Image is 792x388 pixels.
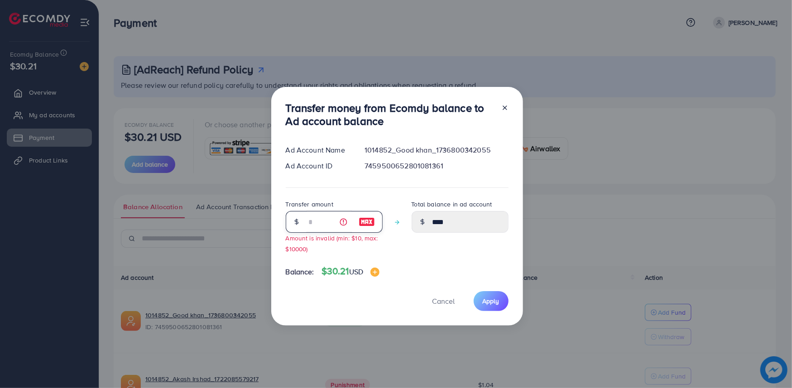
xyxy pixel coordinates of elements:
[421,291,466,311] button: Cancel
[286,234,378,253] small: Amount is invalid (min: $10, max: $10000)
[322,266,379,277] h4: $30.21
[349,267,363,277] span: USD
[286,267,314,277] span: Balance:
[357,145,515,155] div: 1014852_Good khan_1736800342055
[370,268,379,277] img: image
[432,296,455,306] span: Cancel
[278,161,358,171] div: Ad Account ID
[286,101,494,128] h3: Transfer money from Ecomdy balance to Ad account balance
[359,216,375,227] img: image
[474,291,509,311] button: Apply
[278,145,358,155] div: Ad Account Name
[483,297,499,306] span: Apply
[286,200,333,209] label: Transfer amount
[357,161,515,171] div: 7459500652801081361
[412,200,492,209] label: Total balance in ad account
